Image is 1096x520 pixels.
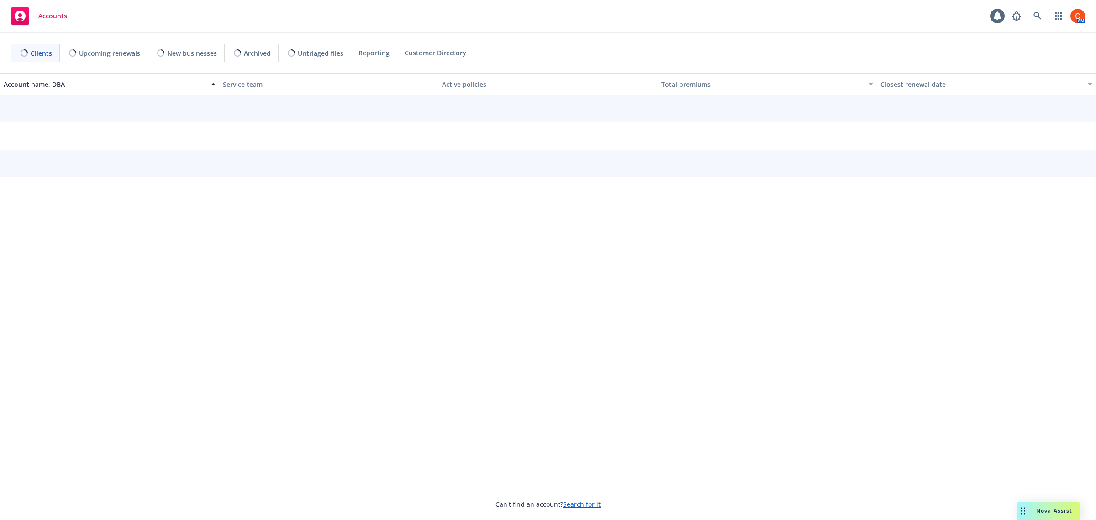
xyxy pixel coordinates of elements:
a: Switch app [1049,7,1068,25]
button: Closest renewal date [877,73,1096,95]
img: photo [1070,9,1085,23]
span: Archived [244,48,271,58]
a: Report a Bug [1007,7,1026,25]
button: Service team [219,73,438,95]
span: Reporting [358,48,390,58]
a: Search for it [563,500,601,509]
div: Total premiums [661,80,863,89]
span: Accounts [38,12,67,20]
div: Service team [223,80,435,89]
div: Closest renewal date [880,80,1082,89]
button: Nova Assist [1017,502,1080,520]
div: Active policies [442,80,654,89]
span: Untriaged files [298,48,343,58]
div: Drag to move [1017,502,1029,520]
span: Clients [31,48,52,58]
span: New businesses [167,48,217,58]
button: Active policies [438,73,658,95]
button: Total premiums [658,73,877,95]
span: Upcoming renewals [79,48,140,58]
span: Nova Assist [1036,507,1072,515]
div: Account name, DBA [4,80,205,89]
span: Can't find an account? [495,499,601,509]
a: Search [1028,7,1047,25]
span: Customer Directory [405,48,466,58]
a: Accounts [7,3,71,29]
